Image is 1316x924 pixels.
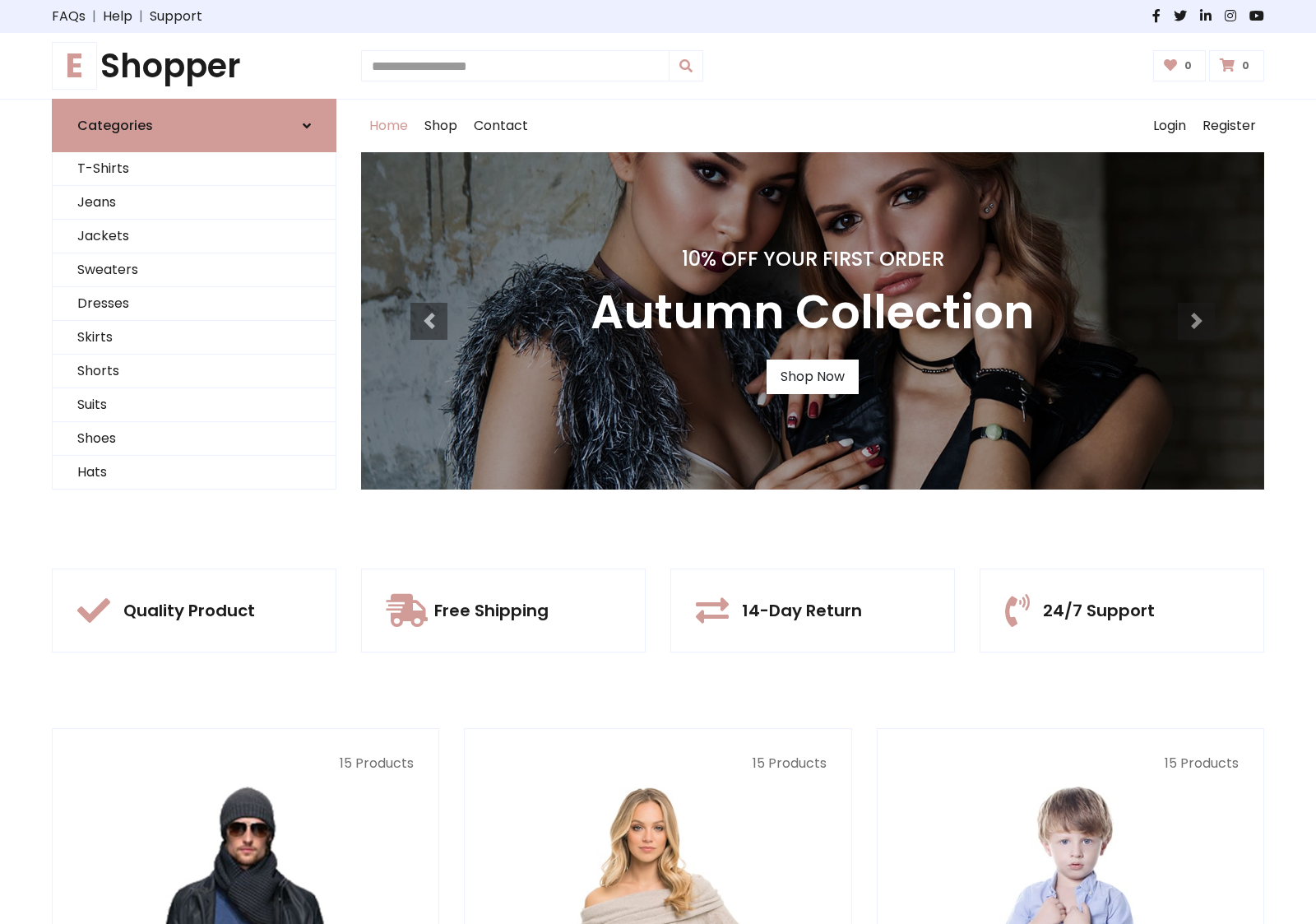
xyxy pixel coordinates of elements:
a: FAQs [52,7,86,26]
span: E [52,42,97,90]
a: Help [103,7,132,26]
a: Home [361,100,416,152]
p: 15 Products [902,754,1239,773]
a: 0 [1209,50,1264,81]
a: Suits [53,388,336,422]
span: | [86,7,103,26]
a: Dresses [53,287,336,321]
a: Shop Now [767,360,859,394]
h6: Categories [77,118,153,133]
a: Login [1145,100,1194,152]
a: Jeans [53,186,336,220]
a: Contact [466,100,536,152]
h1: Shopper [52,46,336,86]
h5: Quality Product [123,601,255,620]
span: | [132,7,150,26]
a: Register [1194,100,1264,152]
h3: Autumn Collection [591,285,1035,340]
a: Jackets [53,220,336,253]
a: Categories [52,99,336,152]
span: 0 [1180,58,1196,73]
a: EShopper [52,46,336,86]
h4: 10% Off Your First Order [591,248,1035,272]
h5: Free Shipping [434,601,549,620]
a: Shoes [53,422,336,456]
a: 0 [1153,50,1207,81]
h5: 24/7 Support [1043,601,1155,620]
a: Skirts [53,321,336,355]
a: Shorts [53,355,336,388]
h5: 14-Day Return [742,601,862,620]
a: Sweaters [53,253,336,287]
span: 0 [1238,58,1253,73]
a: Support [150,7,202,26]
p: 15 Products [489,754,826,773]
a: Hats [53,456,336,490]
a: T-Shirts [53,152,336,186]
p: 15 Products [77,754,414,773]
a: Shop [416,100,466,152]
